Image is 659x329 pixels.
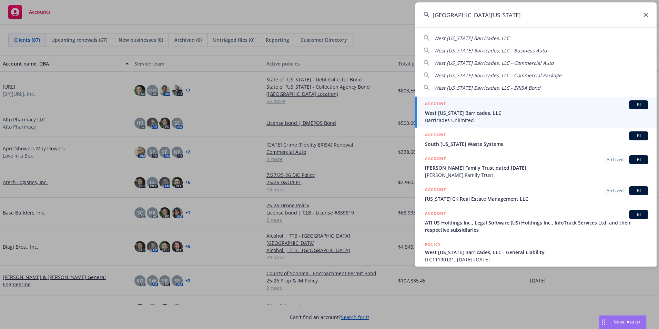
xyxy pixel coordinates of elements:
[425,109,648,117] span: West [US_STATE] Barricades, LLC
[425,195,648,202] span: [US_STATE] CK Real Estate Management LLC
[632,133,646,139] span: BI
[415,97,657,128] a: ACCOUNTBIWest [US_STATE] Barricades, LLCBarricades Unlimited
[434,60,554,66] span: West [US_STATE] Barricades, LLC - Commercial Auto
[425,131,446,140] h5: ACCOUNT
[614,319,641,325] span: Nova Assist
[425,256,648,263] span: ITC11190121, [DATE]-[DATE]
[434,47,547,54] span: West [US_STATE] Barricades, LLC - Business Auto
[632,188,646,194] span: BI
[434,35,509,41] span: West [US_STATE] Barricades, LLC
[632,211,646,218] span: BI
[425,249,648,256] span: West [US_STATE] Barricades, LLC - General Liability
[425,210,446,218] h5: ACCOUNT
[425,219,648,233] span: ATI US Holdings Inc., Legal Software (US) Holdings Inc., InfoTrack Services Ltd. and their respec...
[415,237,657,267] a: POLICYWest [US_STATE] Barricades, LLC - General LiabilityITC11190121, [DATE]-[DATE]
[607,157,623,163] span: Archived
[415,128,657,151] a: ACCOUNTBISouth [US_STATE] Waste Systems
[632,102,646,108] span: BI
[425,164,648,171] span: [PERSON_NAME] Family Trust dated [DATE]
[425,140,648,148] span: South [US_STATE] Waste Systems
[434,84,540,91] span: West [US_STATE] Barricades, LLC - ERISA Bond
[415,206,657,237] a: ACCOUNTBIATI US Holdings Inc., Legal Software (US) Holdings Inc., InfoTrack Services Ltd. and the...
[425,155,446,163] h5: ACCOUNT
[415,151,657,182] a: ACCOUNTArchivedBI[PERSON_NAME] Family Trust dated [DATE][PERSON_NAME] Family Trust
[425,241,441,248] h5: POLICY
[415,2,657,27] input: Search...
[415,182,657,206] a: ACCOUNTArchivedBI[US_STATE] CK Real Estate Management LLC
[607,188,623,194] span: Archived
[425,100,446,109] h5: ACCOUNT
[425,186,446,195] h5: ACCOUNT
[425,117,648,124] span: Barricades Unlimited
[434,72,561,79] span: West [US_STATE] Barricades, LLC - Commercial Package
[599,315,647,329] button: Nova Assist
[632,157,646,163] span: BI
[599,316,608,329] div: Drag to move
[425,171,648,179] span: [PERSON_NAME] Family Trust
